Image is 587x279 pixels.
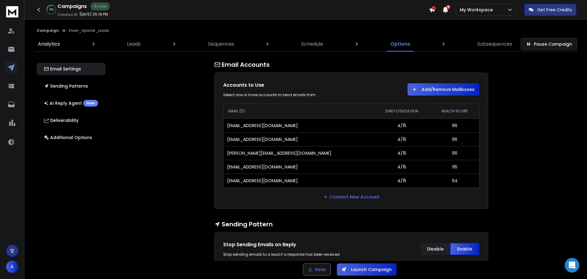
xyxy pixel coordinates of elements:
[38,40,60,48] p: Analytics
[474,37,516,51] a: Subsequences
[460,7,495,13] p: My Workspace
[446,5,450,9] span: 4
[37,97,105,109] button: AI Reply AgentNew
[430,104,479,119] th: HEALTH SCORE
[323,194,379,200] a: Connect New Account
[301,40,323,48] p: Schedule
[337,263,397,276] button: Launch Campaign
[373,174,430,187] td: 4/15
[44,66,81,72] p: Email Settings
[50,8,54,12] p: 31 %
[6,261,18,273] button: A
[227,178,298,184] p: [EMAIL_ADDRESS][DOMAIN_NAME]
[127,40,141,48] p: Leads
[477,40,512,48] p: Subsequences
[430,174,479,187] td: 94
[69,28,109,33] p: Fiverr_Upwork_Leads
[373,119,430,132] td: 4/15
[34,37,64,51] a: Analytics
[373,146,430,160] td: 4/15
[421,243,450,255] button: Disable
[79,12,108,17] p: [DATE] 05:19 PM
[223,81,345,89] h1: Accounts to Use
[303,263,331,276] button: Save
[223,241,345,248] h1: Stop Sending Emails on Reply
[208,40,234,48] p: Sequences
[227,150,331,156] p: [PERSON_NAME][EMAIL_ADDRESS][DOMAIN_NAME]
[90,2,110,10] div: Active
[83,100,98,107] div: New
[373,104,430,119] th: DAILY UTILIZATION
[390,40,410,48] p: Options
[223,252,345,257] div: Stop sending emails to a lead if a response has been received
[44,100,98,107] p: AI Reply Agent
[214,220,488,228] h1: Sending Pattern
[430,119,479,132] td: 96
[430,160,479,174] td: 95
[37,131,105,144] button: Additional Options
[37,28,59,33] button: Campaign
[430,146,479,160] td: 96
[524,4,576,16] button: Get Free Credits
[565,258,579,273] div: Open Intercom Messenger
[44,117,79,123] p: Deliverability
[57,3,87,10] h1: Campaigns
[227,136,298,142] p: [EMAIL_ADDRESS][DOMAIN_NAME]
[123,37,144,51] a: Leads
[204,37,238,51] a: Sequences
[373,160,430,174] td: 4/15
[297,37,327,51] a: Schedule
[408,83,479,96] button: Add/Remove Mailboxes
[537,7,572,13] p: Get Free Credits
[521,38,577,50] button: Pause Campaign
[223,92,345,97] div: Select one or more accounts to send emails from
[37,63,105,75] button: Email Settings
[227,164,298,170] p: [EMAIL_ADDRESS][DOMAIN_NAME]
[37,114,105,126] button: Deliverability
[6,6,18,17] img: logo
[44,134,92,141] p: Additional Options
[214,60,488,69] h1: Email Accounts
[430,132,479,146] td: 96
[44,83,88,89] p: Sending Patterns
[387,37,414,51] a: Options
[373,132,430,146] td: 4/15
[450,243,479,255] button: Enable
[57,12,78,17] p: Created At:
[223,104,374,119] th: EMAIL (5)
[227,123,298,129] p: [EMAIL_ADDRESS][DOMAIN_NAME]
[37,80,105,92] button: Sending Patterns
